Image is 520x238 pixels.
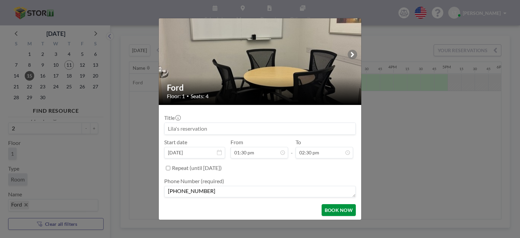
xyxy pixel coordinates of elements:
label: Title [164,114,180,121]
span: Floor: 1 [167,93,185,100]
label: To [296,139,301,146]
span: • [187,93,189,99]
h2: Ford [167,83,354,93]
label: Repeat (until [DATE]) [172,165,222,171]
span: Seats: 4 [191,93,209,100]
input: Lila's reservation [165,123,355,134]
label: Start date [164,139,187,146]
label: From [231,139,243,146]
label: Phone Number (required) [164,178,224,185]
button: BOOK NOW [322,204,356,216]
span: - [291,141,293,156]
